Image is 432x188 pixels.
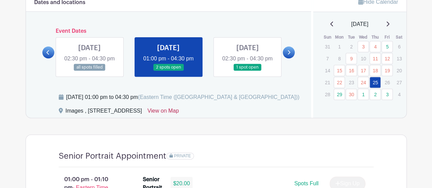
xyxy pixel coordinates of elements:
[381,65,393,76] a: 19
[381,89,393,100] a: 3
[370,77,381,88] a: 25
[370,65,381,76] a: 18
[346,77,357,88] p: 23
[59,151,166,161] h4: Senior Portrait Appointment
[381,34,393,41] th: Fri
[54,28,283,34] h6: Event Dates
[322,65,333,76] p: 14
[174,154,191,158] span: PRIVATE
[334,53,345,64] p: 8
[393,41,405,52] p: 6
[381,53,393,64] a: 12
[345,34,357,41] th: Tue
[322,41,333,52] p: 31
[370,41,381,52] a: 4
[346,41,357,52] p: 2
[346,53,357,64] a: 9
[321,34,333,41] th: Sun
[346,89,357,100] a: 30
[351,20,368,28] span: [DATE]
[322,53,333,64] p: 7
[369,34,381,41] th: Thu
[334,65,345,76] a: 15
[66,93,299,101] div: [DATE] 01:00 pm to 04:30 pm
[322,89,333,100] p: 28
[66,107,142,118] div: Images , [STREET_ADDRESS]
[358,65,369,76] a: 17
[358,77,369,88] a: 24
[346,65,357,76] a: 16
[393,65,405,76] p: 20
[138,94,299,100] span: (Eastern Time ([GEOGRAPHIC_DATA] & [GEOGRAPHIC_DATA]))
[357,34,369,41] th: Wed
[294,180,318,186] span: Spots Full
[358,41,369,52] a: 3
[358,53,369,64] p: 10
[381,41,393,52] a: 5
[393,53,405,64] p: 13
[334,41,345,52] p: 1
[393,89,405,100] p: 4
[148,107,179,118] a: View on Map
[322,77,333,88] p: 21
[393,77,405,88] p: 27
[333,34,345,41] th: Mon
[370,89,381,100] a: 2
[393,34,405,41] th: Sat
[334,77,345,88] a: 22
[381,77,393,88] p: 26
[370,53,381,64] a: 11
[358,89,369,100] a: 1
[334,89,345,100] a: 29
